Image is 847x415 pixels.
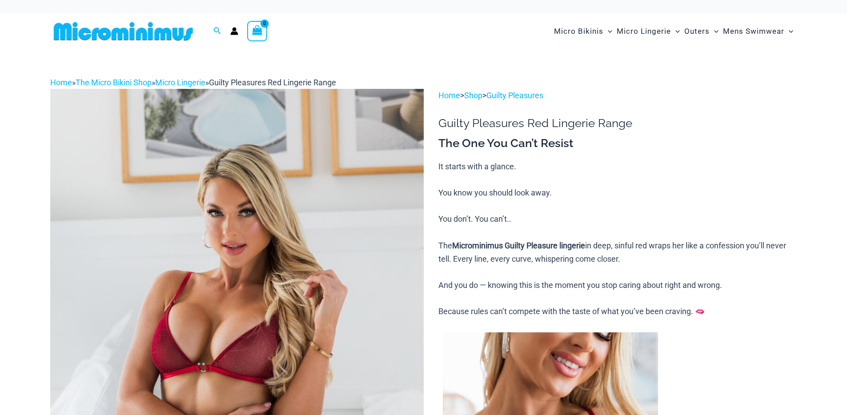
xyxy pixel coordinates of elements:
a: Account icon link [230,27,238,35]
a: Shop [464,91,482,100]
b: Microminimus Guilty Pleasure lingerie [452,241,585,250]
h1: Guilty Pleasures Red Lingerie Range [438,116,797,130]
h3: The One You Can’t Resist [438,136,797,151]
span: Micro Bikinis [554,20,603,43]
span: Menu Toggle [784,20,793,43]
span: Menu Toggle [710,20,719,43]
span: Micro Lingerie [617,20,671,43]
a: Search icon link [213,26,221,37]
a: Home [50,78,72,87]
a: OutersMenu ToggleMenu Toggle [682,18,721,45]
a: Micro LingerieMenu ToggleMenu Toggle [614,18,682,45]
span: » » » [50,78,336,87]
a: Home [438,91,460,100]
a: The Micro Bikini Shop [76,78,152,87]
nav: Site Navigation [550,16,797,46]
a: Micro Lingerie [155,78,205,87]
a: Micro BikinisMenu ToggleMenu Toggle [552,18,614,45]
p: It starts with a glance. You know you should look away. You don’t. You can’t.. The in deep, sinfu... [438,160,797,318]
span: Menu Toggle [671,20,680,43]
span: Menu Toggle [603,20,612,43]
span: Guilty Pleasures Red Lingerie Range [209,78,336,87]
a: Guilty Pleasures [486,91,543,100]
p: > > [438,89,797,102]
a: View Shopping Cart, empty [247,21,268,41]
a: Mens SwimwearMenu ToggleMenu Toggle [721,18,795,45]
img: MM SHOP LOGO FLAT [50,21,197,41]
span: Outers [684,20,710,43]
span: Mens Swimwear [723,20,784,43]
